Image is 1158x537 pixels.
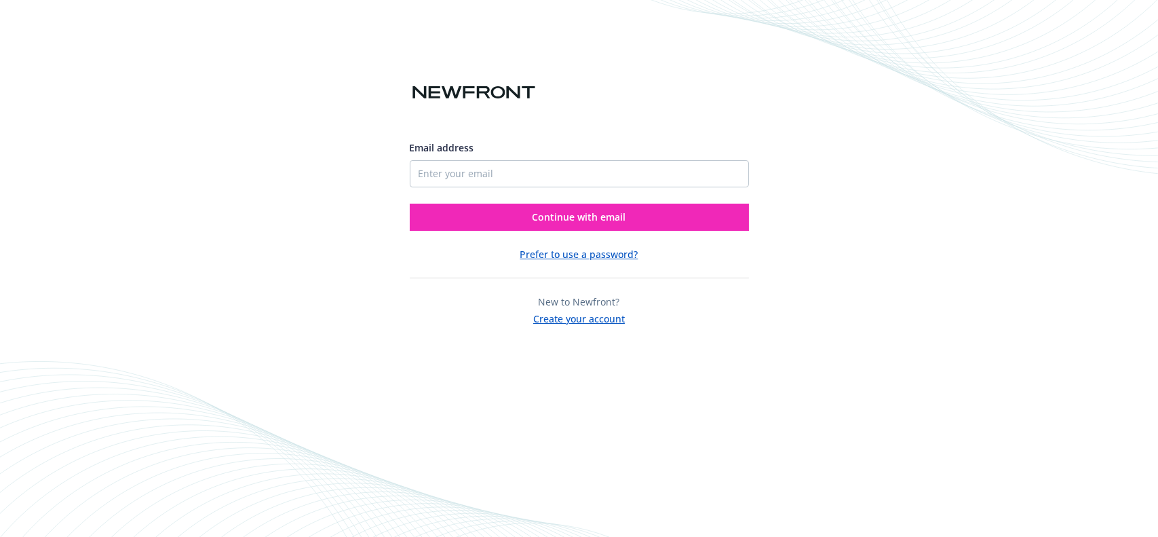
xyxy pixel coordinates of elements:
[410,204,749,231] button: Continue with email
[520,247,638,261] button: Prefer to use a password?
[410,141,474,154] span: Email address
[410,81,538,105] img: Newfront logo
[533,309,625,326] button: Create your account
[410,160,749,187] input: Enter your email
[533,210,626,223] span: Continue with email
[539,295,620,308] span: New to Newfront?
